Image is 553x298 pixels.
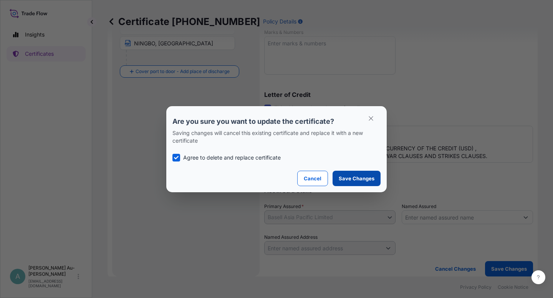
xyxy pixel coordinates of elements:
button: Cancel [297,171,328,186]
p: Are you sure you want to update the certificate? [172,117,381,126]
p: Save Changes [339,175,374,182]
p: Agree to delete and replace certificate [183,154,281,161]
p: Saving changes will cancel this existing certificate and replace it with a new certificate [172,129,381,145]
p: Cancel [304,175,321,182]
button: Save Changes [333,171,381,186]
